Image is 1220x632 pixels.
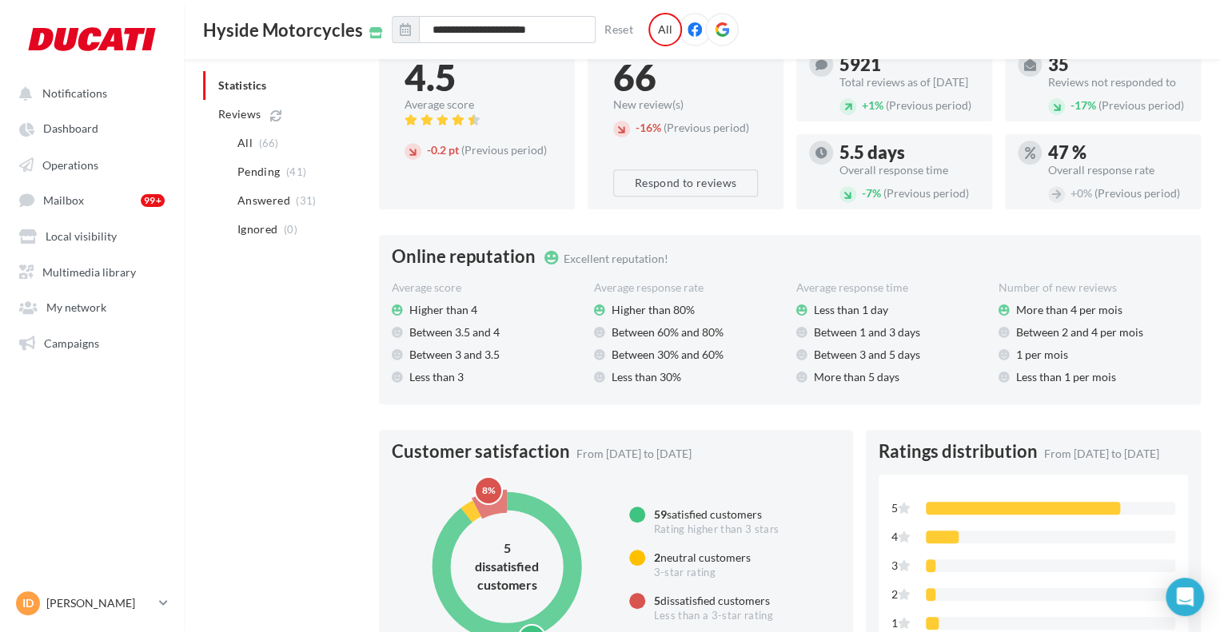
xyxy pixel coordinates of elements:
span: Ratings distribution [879,443,1038,460]
div: Number of new reviews [999,280,1188,296]
span: 0% [1070,186,1092,200]
span: Local visibility [46,229,117,243]
span: Reviews [218,106,261,122]
div: Average response rate [594,280,783,296]
div: Open Intercom Messenger [1166,578,1204,616]
span: (Previous period) [1094,186,1180,200]
div: 3 [891,558,913,574]
div: 5921 [839,56,979,74]
a: My network [10,292,174,320]
div: 1 [891,615,913,631]
div: Total reviews as of [DATE] [839,77,979,88]
span: Customer satisfaction [392,443,570,460]
div: Rating higher than 3 stars [654,523,779,537]
p: [PERSON_NAME] [46,595,153,611]
span: All [237,135,253,151]
span: Between 3 and 3.5 [409,347,500,363]
span: Higher than 4 [409,302,477,318]
text: 8% [482,484,496,496]
span: Between 2 and 4 per mois [1016,324,1143,340]
div: All [648,13,682,46]
span: (Previous period) [664,121,749,134]
div: 35 [1048,56,1188,74]
span: From [DATE] to [DATE] [576,446,692,462]
a: ID [PERSON_NAME] [13,588,171,618]
span: Dashboard [43,122,98,136]
a: Mailbox 99+ [10,185,174,214]
span: 0.2 pt [427,143,459,157]
div: Overall response time [839,165,979,176]
div: 99+ [141,194,165,207]
button: Respond to reviews [613,169,758,197]
span: - [862,186,866,200]
a: Campaigns [10,328,174,356]
div: Average response time [796,280,986,296]
span: Between 3 and 5 days [814,347,920,363]
div: neutral customers [654,550,751,566]
span: Answered [237,193,290,209]
span: - [636,121,640,134]
span: Online reputation [392,248,536,265]
span: 1 per mois [1016,347,1068,363]
span: 16% [636,121,661,134]
div: 66 [613,59,758,96]
span: (Previous period) [461,143,547,157]
a: Multimedia library [10,256,174,285]
span: Hyside Motorcycles [203,22,363,39]
div: Overall response rate [1048,165,1188,176]
div: 47 % [1048,144,1188,161]
span: - [1070,98,1074,112]
div: 2 [891,586,913,602]
div: Average score [405,99,549,110]
span: Between 3.5 and 4 [409,324,500,340]
div: 5.5 days [839,144,979,161]
span: (Previous period) [886,98,971,112]
span: 17% [1070,98,1096,112]
span: (31) [296,194,316,207]
span: - [427,143,431,157]
span: Multimedia library [42,264,136,278]
span: Pending [237,164,280,180]
span: (Previous period) [1098,98,1184,112]
span: 59 [654,507,667,521]
span: Less than 3 [409,369,464,385]
div: 4.5 [405,59,549,96]
span: (66) [258,137,278,149]
span: 7% [862,186,881,200]
span: From [DATE] to [DATE] [1044,446,1159,462]
span: My network [46,300,106,314]
span: (41) [286,165,306,178]
div: Reviews not responded to [1048,77,1188,88]
div: 3-star rating [654,566,751,580]
span: More than 4 per mois [1016,302,1122,318]
span: Less than 1 per mois [1016,369,1116,385]
div: 5 [891,500,913,516]
span: Less than 1 day [814,302,888,318]
button: Notifications [10,78,168,107]
span: (Previous period) [883,186,969,200]
a: Local visibility [10,221,174,249]
div: dissatisfied customers [459,557,555,594]
div: Average score [392,280,581,296]
span: (0) [284,223,297,236]
span: + [862,98,868,112]
span: Higher than 80% [612,302,695,318]
div: dissatisfied customers [654,593,773,609]
span: More than 5 days [814,369,899,385]
div: New review(s) [613,99,758,110]
button: Reset [598,20,640,39]
span: ID [22,595,34,611]
a: Operations [10,149,174,178]
span: 2 [654,551,660,564]
span: Between 1 and 3 days [814,324,920,340]
a: Dashboard [10,113,174,142]
span: 5 [654,594,660,607]
span: Operations [42,157,98,171]
span: Between 60% and 80% [612,324,724,340]
span: Between 30% and 60% [612,347,724,363]
div: 5 [459,539,555,558]
span: Ignored [237,221,277,237]
span: 1% [862,98,883,112]
span: Mailbox [43,193,84,207]
span: + [1070,186,1077,200]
